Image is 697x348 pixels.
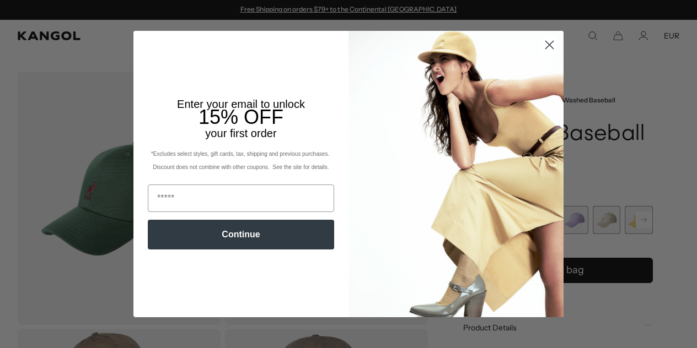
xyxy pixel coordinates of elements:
[199,106,283,128] span: 15% OFF
[540,35,559,55] button: Close dialog
[177,98,305,110] span: Enter your email to unlock
[205,127,276,139] span: your first order
[349,31,564,317] img: 93be19ad-e773-4382-80b9-c9d740c9197f.jpeg
[151,151,331,170] span: *Excludes select styles, gift cards, tax, shipping and previous purchases. Discount does not comb...
[148,184,334,212] input: Email
[148,220,334,249] button: Continue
